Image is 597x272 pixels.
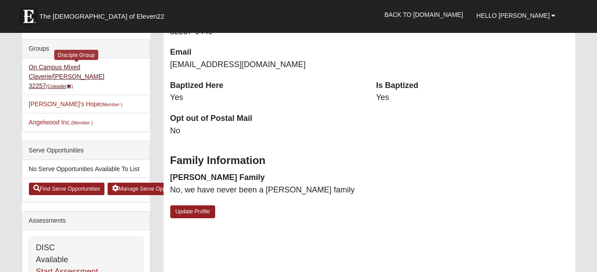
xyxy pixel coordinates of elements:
a: Back to [DOMAIN_NAME] [378,4,470,26]
dt: Email [170,47,363,58]
div: Serve Opportunities [22,141,150,160]
dd: Yes [170,92,363,104]
li: No Serve Opportunities Available To List [22,160,150,178]
a: [PERSON_NAME]'s Hope(Member ) [29,100,123,108]
dt: Baptized Here [170,80,363,92]
dd: [EMAIL_ADDRESS][DOMAIN_NAME] [170,59,363,71]
h3: Family Information [170,154,569,167]
div: Disciple Group [54,50,98,60]
dt: Opt out of Postal Mail [170,113,363,124]
a: Manage Serve Opportunities [108,183,192,195]
small: (Coleader ) [46,84,73,89]
span: Hello [PERSON_NAME] [477,12,550,19]
a: Angelwood Inc.(Member ) [29,119,93,126]
dd: Yes [376,92,569,104]
a: On Campus Mixed Claverie/[PERSON_NAME] 32257(Coleader) [29,64,104,89]
dt: [PERSON_NAME] Family [170,172,363,184]
img: Eleven22 logo [20,8,37,25]
div: Assessments [22,212,150,230]
dd: No, we have never been a [PERSON_NAME] family [170,184,363,196]
dt: Is Baptized [376,80,569,92]
span: The [DEMOGRAPHIC_DATA] of Eleven22 [40,12,164,21]
a: Update Profile [170,205,216,218]
small: (Member ) [71,120,92,125]
a: The [DEMOGRAPHIC_DATA] of Eleven22 [15,3,193,25]
a: Hello [PERSON_NAME] [470,4,562,27]
a: Find Serve Opportunities [29,183,105,195]
div: Groups [22,40,150,58]
small: (Member ) [101,102,122,107]
dd: No [170,125,363,137]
